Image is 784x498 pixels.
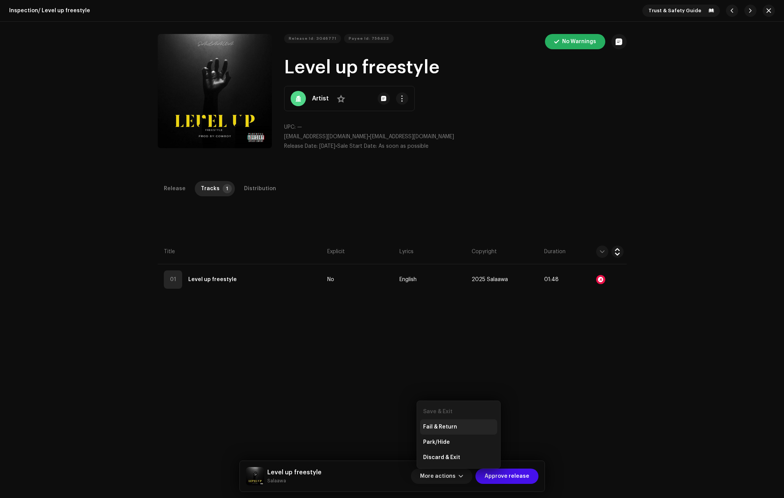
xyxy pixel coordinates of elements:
small: Level up freestyle [267,477,322,485]
span: As soon as possible [378,144,428,149]
span: Park/Hide [423,439,450,445]
span: Approve release [485,469,529,484]
img: f1a87a92-5819-40aa-bded-9b75297c71ba [246,467,264,485]
span: Release Date: [284,144,318,149]
span: English [399,277,417,283]
p-badge: 1 [223,184,232,193]
button: More actions [411,469,472,484]
span: Copyright [472,248,497,255]
div: Distribution [244,181,276,196]
span: Discard & Exit [423,454,460,461]
span: • [284,144,337,149]
span: Duration [544,248,566,255]
span: [EMAIL_ADDRESS][DOMAIN_NAME] [370,134,454,139]
button: Payee Id: 756433 [344,34,394,43]
h1: Level up freestyle [284,55,627,80]
span: Payee Id: 756433 [349,31,389,46]
div: Release [164,181,186,196]
span: — [297,124,302,130]
div: 01 [164,270,182,289]
strong: Level up freestyle [188,272,237,287]
span: 01:48 [544,277,559,282]
span: More actions [420,469,456,484]
h5: Level up freestyle [267,468,322,477]
span: Lyrics [399,248,414,255]
span: Sale Start Date: [337,144,377,149]
span: [EMAIL_ADDRESS][DOMAIN_NAME] [284,134,368,139]
span: 2025 Salaawa [472,277,508,283]
span: Title [164,248,175,255]
span: UPC: [284,124,296,130]
button: Approve release [475,469,538,484]
p: • [284,133,627,141]
span: [DATE] [319,144,335,149]
strong: Artist [312,94,329,103]
span: Fail & Return [423,424,457,430]
button: Release Id: 3046771 [284,34,341,43]
div: Tracks [201,181,220,196]
span: Explicit [327,248,345,255]
span: No [327,277,334,283]
span: Release Id: 3046771 [289,31,336,46]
